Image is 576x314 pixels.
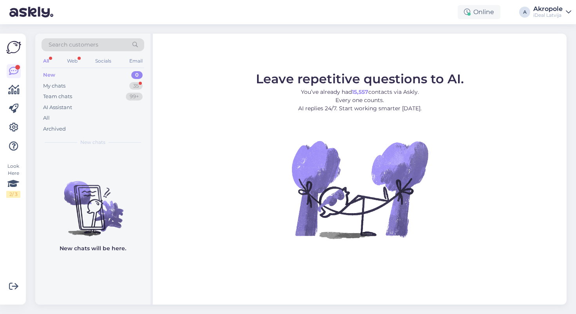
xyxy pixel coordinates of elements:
[43,114,50,122] div: All
[533,6,563,12] div: Akropole
[6,40,21,55] img: Askly Logo
[43,93,72,100] div: Team chats
[43,104,72,111] div: AI Assistant
[256,71,464,86] span: Leave repetitive questions to AI.
[289,119,430,260] img: No Chat active
[128,56,144,66] div: Email
[60,244,126,253] p: New chats will be here.
[6,163,20,198] div: Look Here
[131,71,143,79] div: 0
[65,56,79,66] div: Web
[519,7,530,18] div: A
[49,41,98,49] span: Search customers
[42,56,51,66] div: All
[43,71,55,79] div: New
[94,56,113,66] div: Socials
[80,139,105,146] span: New chats
[43,82,65,90] div: My chats
[533,6,571,18] a: AkropoleiDeal Latvija
[256,88,464,113] p: You’ve already had contacts via Askly. Every one counts. AI replies 24/7. Start working smarter [...
[6,191,20,198] div: 2 / 3
[43,125,66,133] div: Archived
[129,82,143,90] div: 35
[458,5,500,19] div: Online
[352,88,368,95] b: 15,557
[35,167,150,237] img: No chats
[533,12,563,18] div: iDeal Latvija
[126,93,143,100] div: 99+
